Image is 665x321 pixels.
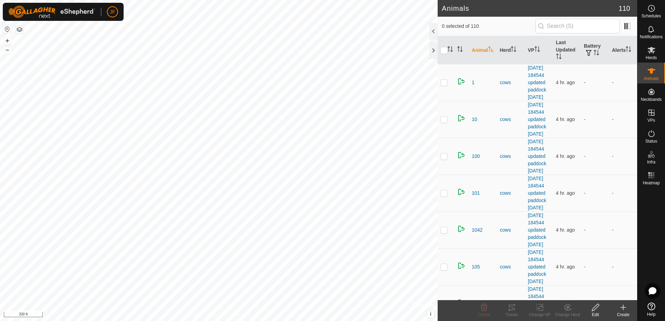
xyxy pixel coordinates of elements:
[644,77,659,81] span: Animals
[3,25,11,33] button: Reset Map
[647,118,655,122] span: VPs
[469,36,497,64] th: Animal
[581,101,609,138] td: -
[528,176,546,210] a: [DATE] 184544 updated paddock [DATE]
[525,36,553,64] th: VP
[500,116,523,123] div: cows
[640,35,663,39] span: Notifications
[500,263,523,271] div: cows
[191,312,217,318] a: Privacy Policy
[500,79,523,86] div: cows
[643,181,660,185] span: Heatmap
[647,312,656,316] span: Help
[110,8,115,16] span: JF
[637,300,665,319] a: Help
[534,47,540,53] p-sorticon: Activate to sort
[478,312,490,317] span: Delete
[472,226,483,234] span: 1042
[556,80,575,85] span: Aug 24, 2025, 1:22 PM
[3,37,11,45] button: +
[581,312,609,318] div: Edit
[619,3,630,14] span: 110
[457,188,465,196] img: returning on
[556,117,575,122] span: Aug 24, 2025, 1:21 PM
[528,249,546,284] a: [DATE] 184544 updated paddock [DATE]
[457,298,465,307] img: returning on
[497,36,525,64] th: Herd
[609,211,637,248] td: -
[626,47,631,53] p-sorticon: Activate to sort
[581,211,609,248] td: -
[553,36,581,64] th: Last Updated
[609,101,637,138] td: -
[472,263,480,271] span: 105
[609,64,637,101] td: -
[528,102,546,137] a: [DATE] 184544 updated paddock [DATE]
[609,138,637,175] td: -
[581,36,609,64] th: Battery
[609,175,637,211] td: -
[488,47,494,53] p-sorticon: Activate to sort
[457,262,465,270] img: returning on
[528,286,546,321] a: [DATE] 184544 updated paddock [DATE]
[581,248,609,285] td: -
[556,190,575,196] span: Aug 24, 2025, 1:21 PM
[472,116,477,123] span: 10
[15,25,24,34] button: Map Layers
[556,55,562,60] p-sorticon: Activate to sort
[226,312,246,318] a: Contact Us
[528,139,546,174] a: [DATE] 184544 updated paddock [DATE]
[3,46,11,54] button: –
[472,153,480,160] span: 100
[528,212,546,247] a: [DATE] 184544 updated paddock [DATE]
[581,64,609,101] td: -
[554,312,581,318] div: Change Herd
[556,153,575,159] span: Aug 24, 2025, 1:07 PM
[500,153,523,160] div: cows
[472,79,475,86] span: 1
[498,312,526,318] div: Tracks
[430,311,431,317] span: i
[8,6,95,18] img: Gallagher Logo
[581,138,609,175] td: -
[646,56,657,60] span: Herds
[500,190,523,197] div: cows
[500,226,523,234] div: cows
[645,139,657,143] span: Status
[641,97,662,102] span: Neckbands
[609,248,637,285] td: -
[442,4,619,13] h2: Animals
[647,160,655,164] span: Infra
[556,264,575,270] span: Aug 24, 2025, 1:21 PM
[556,227,575,233] span: Aug 24, 2025, 1:22 PM
[457,225,465,233] img: returning on
[457,47,463,53] p-sorticon: Activate to sort
[447,47,453,53] p-sorticon: Activate to sort
[457,151,465,159] img: returning on
[535,19,620,33] input: Search (S)
[581,175,609,211] td: -
[609,312,637,318] div: Create
[609,36,637,64] th: Alerts
[511,47,516,53] p-sorticon: Activate to sort
[457,77,465,86] img: returning on
[528,65,546,100] a: [DATE] 184544 updated paddock [DATE]
[472,190,480,197] span: 101
[594,51,599,56] p-sorticon: Activate to sort
[427,310,435,318] button: i
[641,14,661,18] span: Schedules
[526,312,554,318] div: Change VP
[442,23,535,30] span: 0 selected of 110
[457,114,465,122] img: returning on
